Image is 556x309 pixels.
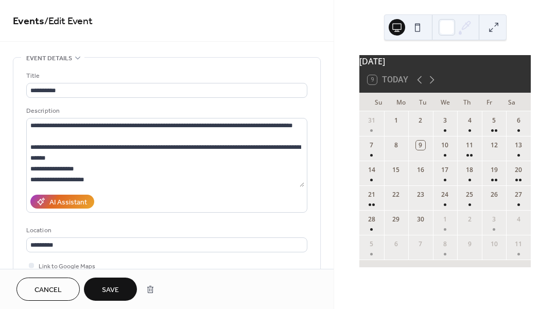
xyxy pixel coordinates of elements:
[367,116,376,125] div: 31
[440,239,449,249] div: 8
[478,93,500,111] div: Fr
[84,278,137,301] button: Save
[367,165,376,175] div: 14
[412,93,434,111] div: Tu
[367,141,376,150] div: 7
[440,190,449,199] div: 24
[26,53,72,64] span: Event details
[367,239,376,249] div: 5
[514,116,523,125] div: 6
[490,116,499,125] div: 5
[13,11,44,31] a: Events
[367,215,376,224] div: 28
[440,215,449,224] div: 1
[456,93,478,111] div: Th
[434,93,456,111] div: We
[416,190,425,199] div: 23
[514,239,523,249] div: 11
[416,165,425,175] div: 16
[416,141,425,150] div: 9
[490,190,499,199] div: 26
[26,225,305,236] div: Location
[490,215,499,224] div: 3
[34,285,62,296] span: Cancel
[440,165,449,175] div: 17
[514,141,523,150] div: 13
[359,55,531,67] div: [DATE]
[490,141,499,150] div: 12
[514,190,523,199] div: 27
[391,165,401,175] div: 15
[440,141,449,150] div: 10
[390,93,412,111] div: Mo
[26,71,305,81] div: Title
[465,165,474,175] div: 18
[391,190,401,199] div: 22
[30,195,94,209] button: AI Assistant
[514,165,523,175] div: 20
[39,261,95,272] span: Link to Google Maps
[44,11,93,31] span: / Edit Event
[26,106,305,116] div: Description
[416,215,425,224] div: 30
[465,141,474,150] div: 11
[49,197,87,208] div: AI Assistant
[490,165,499,175] div: 19
[490,239,499,249] div: 10
[391,239,401,249] div: 6
[465,116,474,125] div: 4
[465,190,474,199] div: 25
[500,93,523,111] div: Sa
[391,215,401,224] div: 29
[440,116,449,125] div: 3
[102,285,119,296] span: Save
[465,239,474,249] div: 9
[465,215,474,224] div: 2
[391,141,401,150] div: 8
[514,215,523,224] div: 4
[368,93,390,111] div: Su
[391,116,401,125] div: 1
[367,190,376,199] div: 21
[416,116,425,125] div: 2
[16,278,80,301] button: Cancel
[416,239,425,249] div: 7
